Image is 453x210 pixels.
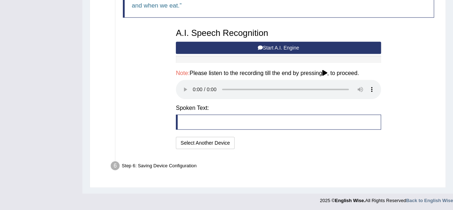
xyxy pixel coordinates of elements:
strong: English Wise. [335,198,365,203]
h4: Spoken Text: [176,105,381,111]
button: Select Another Device [176,137,235,149]
h4: Please listen to the recording till the end by pressing , to proceed. [176,70,381,76]
h3: A.I. Speech Recognition [176,28,381,38]
div: Step 6: Saving Device Configuration [107,159,442,175]
a: Back to English Wise [406,198,453,203]
span: Note: [176,70,189,76]
div: 2025 © All Rights Reserved [320,193,453,204]
button: Start A.I. Engine [176,42,381,54]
